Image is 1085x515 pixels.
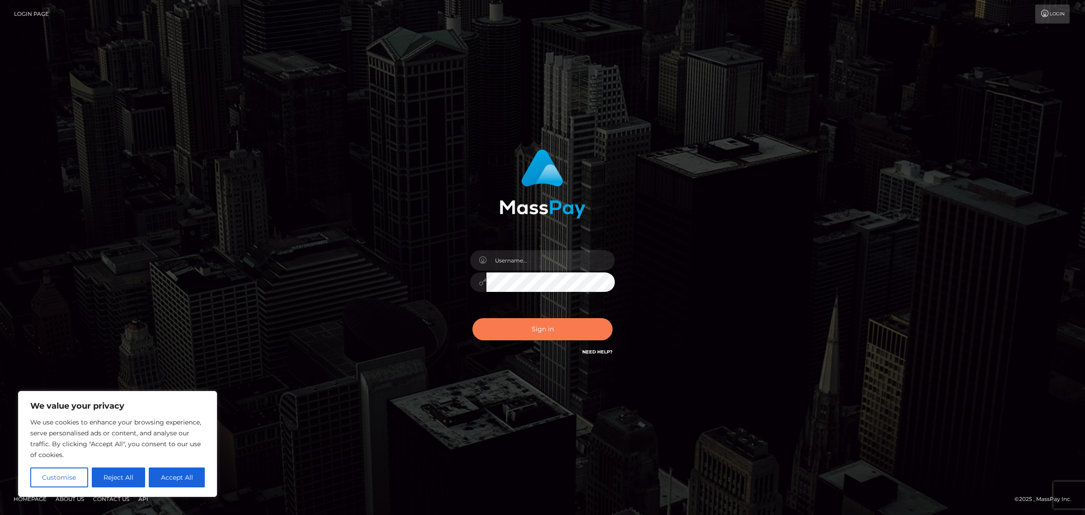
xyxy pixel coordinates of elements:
[30,401,205,411] p: We value your privacy
[30,467,88,487] button: Customise
[92,467,146,487] button: Reject All
[10,492,50,506] a: Homepage
[52,492,88,506] a: About Us
[1014,494,1078,504] div: © 2025 , MassPay Inc.
[472,318,613,340] button: Sign in
[486,250,615,271] input: Username...
[149,467,205,487] button: Accept All
[582,349,613,355] a: Need Help?
[30,417,205,460] p: We use cookies to enhance your browsing experience, serve personalised ads or content, and analys...
[500,149,585,219] img: MassPay Login
[90,492,133,506] a: Contact Us
[1035,5,1070,24] a: Login
[14,5,49,24] a: Login Page
[18,391,217,497] div: We value your privacy
[135,492,152,506] a: API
